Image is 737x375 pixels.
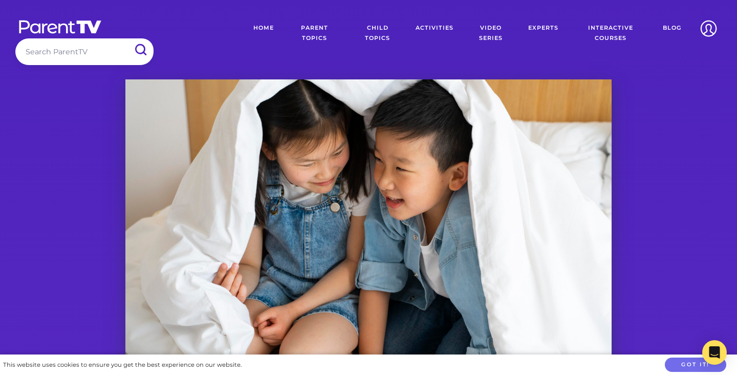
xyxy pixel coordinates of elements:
[665,358,726,372] button: Got it!
[696,15,722,41] img: Account
[521,15,566,51] a: Experts
[127,38,154,61] input: Submit
[281,15,348,51] a: Parent Topics
[702,340,727,365] div: Open Intercom Messenger
[3,360,242,370] div: This website uses cookies to ensure you get the best experience on our website.
[461,15,521,51] a: Video Series
[15,38,154,65] input: Search ParentTV
[566,15,655,51] a: Interactive Courses
[655,15,689,51] a: Blog
[246,15,281,51] a: Home
[408,15,461,51] a: Activities
[18,19,102,34] img: parenttv-logo-white.4c85aaf.svg
[348,15,408,51] a: Child Topics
